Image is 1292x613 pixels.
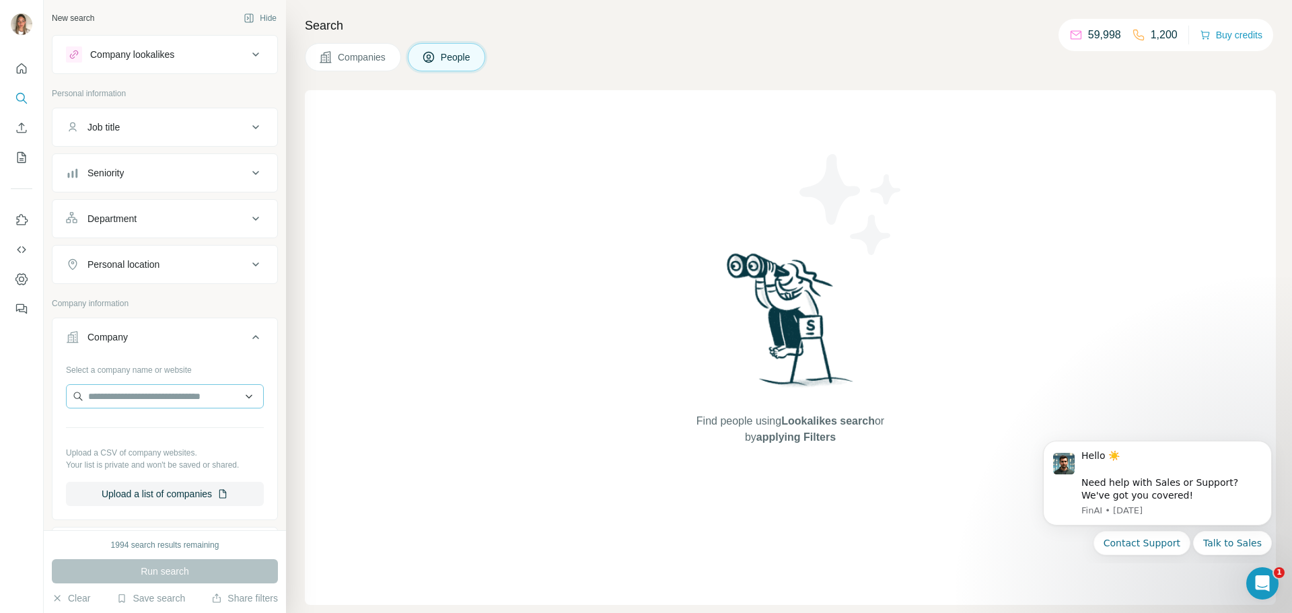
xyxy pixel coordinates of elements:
button: Share filters [211,591,278,605]
button: Dashboard [11,267,32,291]
span: Find people using or by [682,413,898,445]
iframe: Intercom notifications message [1023,429,1292,563]
p: Personal information [52,87,278,100]
div: Company [87,330,128,344]
div: Personal location [87,258,159,271]
button: Personal location [52,248,277,281]
div: Company lookalikes [90,48,174,61]
button: Department [52,203,277,235]
img: Surfe Illustration - Stars [791,144,912,265]
div: Department [87,212,137,225]
iframe: Intercom live chat [1246,567,1279,600]
div: Seniority [87,166,124,180]
h4: Search [305,16,1276,35]
p: Upload a CSV of company websites. [66,447,264,459]
span: People [441,50,472,64]
button: Search [11,86,32,110]
img: Avatar [11,13,32,35]
button: Feedback [11,297,32,321]
button: Company [52,321,277,359]
button: Quick start [11,57,32,81]
button: Upload a list of companies [66,482,264,506]
p: 59,998 [1088,27,1121,43]
div: 1994 search results remaining [111,539,219,551]
button: Clear [52,591,90,605]
button: Seniority [52,157,277,189]
div: New search [52,12,94,24]
p: Company information [52,297,278,310]
button: Enrich CSV [11,116,32,140]
p: Your list is private and won't be saved or shared. [66,459,264,471]
button: Save search [116,591,185,605]
span: applying Filters [756,431,836,443]
button: Company lookalikes [52,38,277,71]
button: Use Surfe API [11,238,32,262]
span: 1 [1274,567,1285,578]
button: My lists [11,145,32,170]
div: Select a company name or website [66,359,264,376]
img: Surfe Illustration - Woman searching with binoculars [721,250,861,400]
div: Job title [87,120,120,134]
span: Lookalikes search [781,415,875,427]
button: Job title [52,111,277,143]
button: Hide [234,8,286,28]
button: Use Surfe on LinkedIn [11,208,32,232]
p: 1,200 [1151,27,1178,43]
span: Companies [338,50,387,64]
button: Buy credits [1200,26,1262,44]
